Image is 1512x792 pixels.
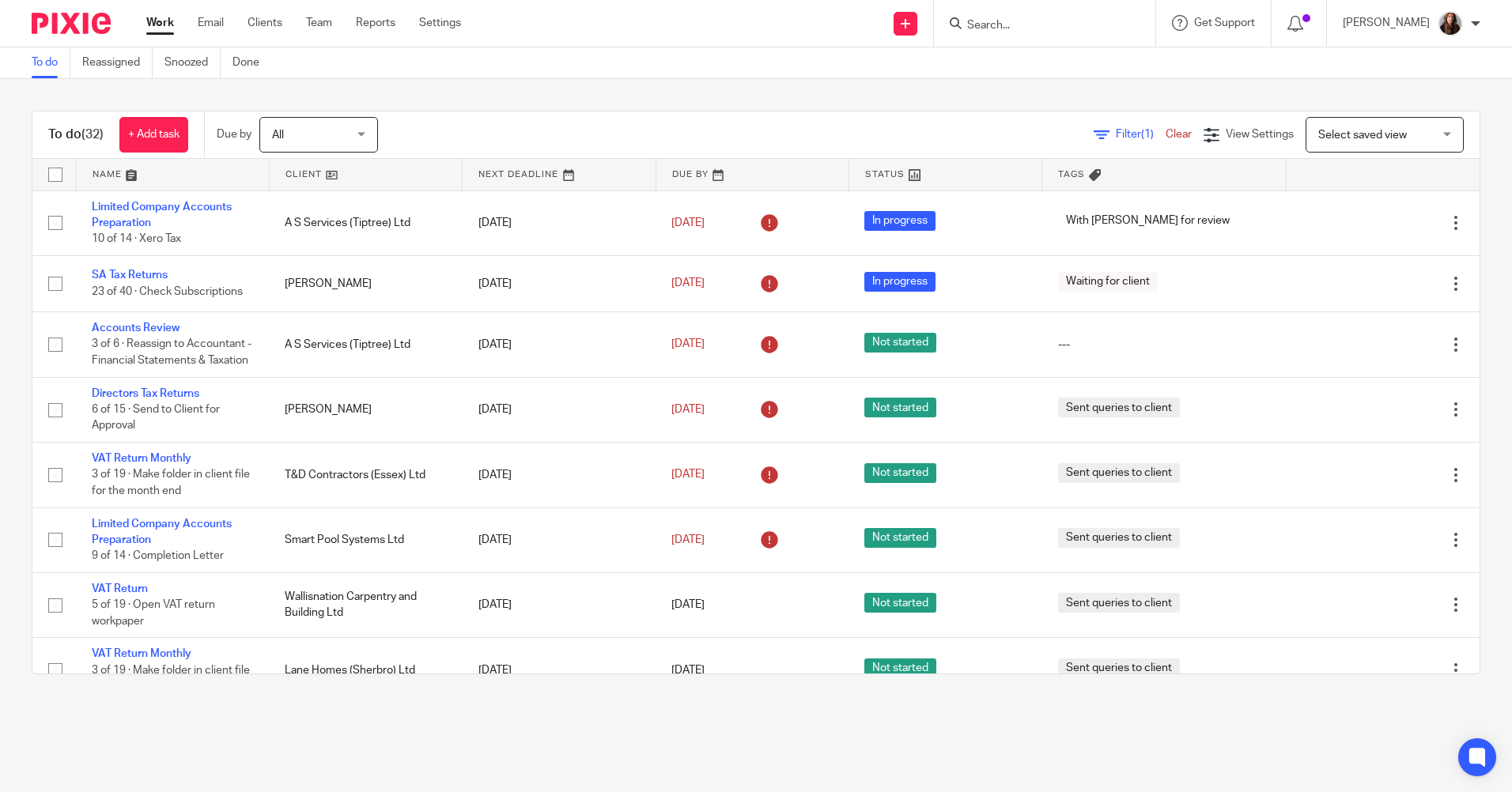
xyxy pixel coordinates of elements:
td: [DATE] [463,572,656,637]
a: Limited Company Accounts Preparation [92,519,232,545]
span: 6 of 15 · Send to Client for Approval [92,404,220,432]
span: 3 of 19 · Make folder in client file for the month end [92,470,250,497]
span: Not started [864,593,936,613]
a: Reassigned [82,47,153,78]
span: Sent queries to client [1058,593,1180,613]
h1: To do [48,126,104,143]
p: [PERSON_NAME] [1343,15,1430,31]
a: Limited Company Accounts Preparation [92,202,232,228]
span: Sent queries to client [1058,528,1180,548]
span: (1) [1141,129,1154,140]
span: In progress [864,272,936,292]
td: [DATE] [463,190,656,255]
span: (32) [81,128,104,141]
input: Search [966,19,1108,33]
span: 3 of 6 · Reassign to Accountant - Financial Statements & Taxation [92,339,251,367]
td: [DATE] [463,377,656,442]
span: Not started [864,658,936,678]
a: Accounts Review [92,322,180,334]
a: Settings [419,15,461,31]
span: Filter [1116,129,1166,140]
img: IMG_0011.jpg [1438,11,1463,36]
span: [DATE] [671,665,705,676]
td: [PERSON_NAME] [269,377,462,442]
span: [DATE] [671,404,705,415]
span: [DATE] [671,470,705,481]
span: [DATE] [671,599,705,610]
span: Get Support [1194,17,1255,28]
span: Sent queries to client [1058,658,1180,678]
td: [DATE] [463,443,656,507]
td: T&D Contractors (Essex) Ltd [269,443,462,507]
td: [DATE] [463,507,656,572]
span: Tags [1058,170,1085,179]
a: Team [306,15,332,31]
a: To do [32,47,70,78]
a: Email [198,15,224,31]
a: SA Tax Returns [92,270,168,281]
span: Not started [864,463,936,483]
span: [DATE] [671,534,705,545]
span: View Settings [1226,129,1294,140]
div: --- [1058,337,1271,353]
span: [DATE] [671,278,705,289]
td: A S Services (Tiptree) Ltd [269,190,462,255]
span: In progress [864,211,936,231]
span: With [PERSON_NAME] for review [1058,211,1238,231]
a: VAT Return [92,583,148,594]
a: Done [232,47,271,78]
a: VAT Return Monthly [92,453,191,464]
p: Due by [217,126,251,142]
td: A S Services (Tiptree) Ltd [269,312,462,377]
td: [DATE] [463,638,656,703]
span: 23 of 40 · Check Subscriptions [92,286,243,297]
a: Snoozed [164,47,221,78]
a: Clients [248,15,282,31]
span: Not started [864,398,936,417]
td: [DATE] [463,312,656,377]
span: 5 of 19 · Open VAT return workpaper [92,599,215,627]
span: 3 of 19 · Make folder in client file for the month end [92,665,250,692]
a: VAT Return Monthly [92,648,191,659]
span: Sent queries to client [1058,463,1180,483]
a: Directors Tax Returns [92,388,199,399]
a: + Add task [119,117,188,153]
span: [DATE] [671,339,705,350]
span: All [272,130,284,141]
td: [DATE] [463,255,656,311]
td: Wallisnation Carpentry and Building Ltd [269,572,462,637]
span: Sent queries to client [1058,398,1180,417]
a: Clear [1166,129,1192,140]
span: 10 of 14 · Xero Tax [92,233,181,244]
span: Waiting for client [1058,272,1158,292]
a: Work [146,15,174,31]
span: Not started [864,333,936,353]
span: 9 of 14 · Completion Letter [92,550,224,561]
td: Smart Pool Systems Ltd [269,507,462,572]
span: Not started [864,528,936,548]
span: Select saved view [1318,130,1407,141]
td: Lane Homes (Sherbro) Ltd [269,638,462,703]
img: Pixie [32,13,111,34]
a: Reports [356,15,395,31]
td: [PERSON_NAME] [269,255,462,311]
span: [DATE] [671,217,705,228]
